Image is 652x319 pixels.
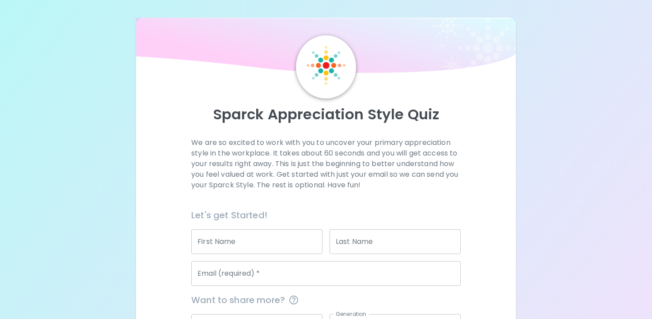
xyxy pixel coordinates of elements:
[191,208,461,222] h6: Let's get Started!
[191,293,461,307] span: Want to share more?
[191,137,461,190] p: We are so excited to work with you to uncover your primary appreciation style in the workplace. I...
[307,46,345,85] img: Sparck Logo
[288,295,299,305] svg: This information is completely confidential and only used for aggregated appreciation studies at ...
[136,18,516,78] img: wave
[336,310,366,318] label: Generation
[147,106,506,123] p: Sparck Appreciation Style Quiz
